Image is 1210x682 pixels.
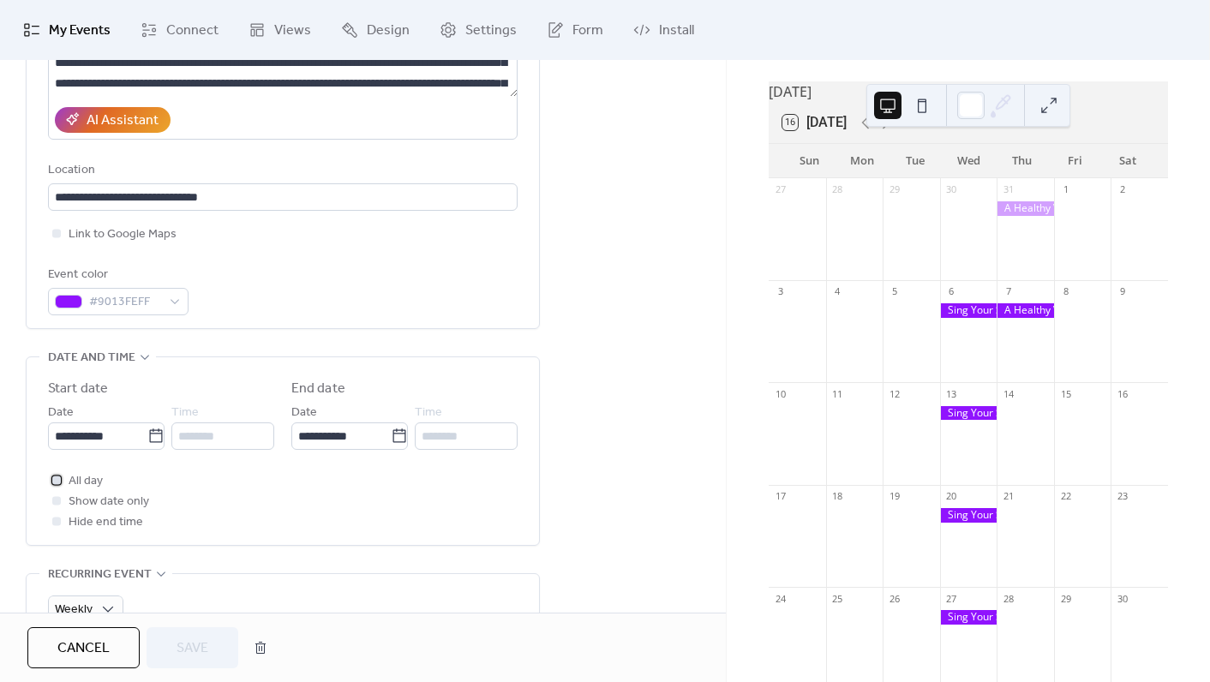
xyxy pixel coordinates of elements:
div: End date [291,379,345,399]
div: Sing Your Story/Lennie Watts [940,508,997,523]
div: 23 [1116,490,1129,503]
span: Hide end time [69,512,143,533]
div: Sing Your Story/Lennie Watts [940,303,997,318]
div: 17 [774,490,787,503]
div: 26 [888,592,901,605]
div: Sing Your Story/Lennie Watts [940,610,997,625]
span: Views [274,21,311,41]
a: Settings [427,7,530,53]
div: Sing Your Story/Lennie Watts [940,406,997,421]
div: 3 [774,285,787,298]
a: My Events [10,7,123,53]
span: Design [367,21,410,41]
div: 8 [1059,285,1072,298]
div: Tue [889,144,942,178]
div: 14 [1002,387,1015,400]
button: 16[DATE] [776,111,853,135]
span: My Events [49,21,111,41]
div: 22 [1059,490,1072,503]
div: Location [48,160,514,181]
span: Recurring event [48,565,152,585]
div: Start date [48,379,108,399]
a: Connect [128,7,231,53]
div: Mon [836,144,889,178]
span: Time [415,403,442,423]
div: 29 [888,183,901,196]
span: Install [659,21,694,41]
div: Fri [1048,144,1101,178]
span: Form [572,21,603,41]
a: Install [620,7,707,53]
span: Date [291,403,317,423]
div: 11 [831,387,844,400]
span: Connect [166,21,219,41]
div: A Healthy Voice/Bill Zeffiro [997,201,1054,216]
div: 5 [888,285,901,298]
span: #9013FEFF [89,292,161,313]
div: 7 [1002,285,1015,298]
div: AI Assistant [87,111,159,131]
div: 27 [774,183,787,196]
a: Views [236,7,324,53]
div: 28 [1002,592,1015,605]
div: 24 [774,592,787,605]
div: 13 [945,387,958,400]
div: 31 [1002,183,1015,196]
div: 28 [831,183,844,196]
div: 6 [945,285,958,298]
div: 1 [1059,183,1072,196]
a: Form [534,7,616,53]
div: A Healthy Voice/Bill Zeffiro [997,303,1054,318]
div: Sun [782,144,836,178]
div: 19 [888,490,901,503]
div: 15 [1059,387,1072,400]
div: 30 [945,183,958,196]
button: AI Assistant [55,107,171,133]
div: 12 [888,387,901,400]
div: Wed [942,144,995,178]
span: Cancel [57,638,110,659]
div: 2 [1116,183,1129,196]
div: 30 [1116,592,1129,605]
span: Settings [465,21,517,41]
div: 16 [1116,387,1129,400]
span: Show date only [69,492,149,512]
div: Event color [48,265,185,285]
div: 25 [831,592,844,605]
div: 21 [1002,490,1015,503]
button: Cancel [27,627,140,668]
span: Weekly [55,598,93,621]
div: [DATE] [769,81,1168,102]
div: 9 [1116,285,1129,298]
div: 29 [1059,592,1072,605]
div: 27 [945,592,958,605]
div: Thu [995,144,1048,178]
div: 20 [945,490,958,503]
a: Design [328,7,422,53]
div: 18 [831,490,844,503]
span: Link to Google Maps [69,224,177,245]
div: 10 [774,387,787,400]
span: Date and time [48,348,135,368]
span: All day [69,471,103,492]
span: Date [48,403,74,423]
div: 4 [831,285,844,298]
span: Time [171,403,199,423]
div: Sat [1101,144,1154,178]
